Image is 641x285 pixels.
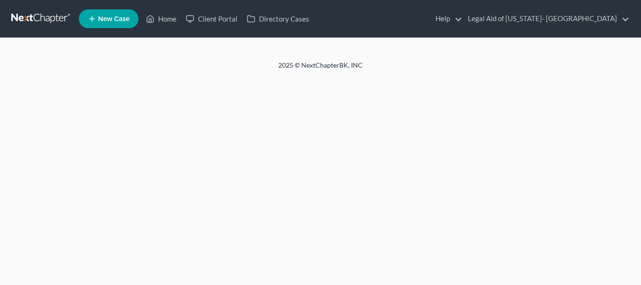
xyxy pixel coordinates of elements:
[431,10,462,27] a: Help
[463,10,629,27] a: Legal Aid of [US_STATE]- [GEOGRAPHIC_DATA]
[141,10,181,27] a: Home
[53,61,588,77] div: 2025 © NextChapterBK, INC
[242,10,314,27] a: Directory Cases
[181,10,242,27] a: Client Portal
[79,9,138,28] new-legal-case-button: New Case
